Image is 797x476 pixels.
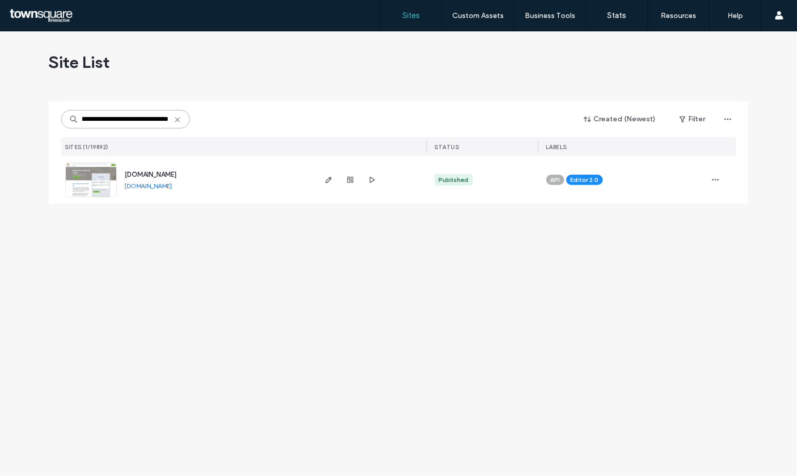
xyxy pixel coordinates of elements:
a: [DOMAIN_NAME] [125,182,172,190]
span: SITES (1/19892) [65,143,109,151]
span: Help [23,7,44,16]
span: STATUS [435,143,459,151]
label: Help [728,11,743,20]
div: Published [439,175,469,185]
span: Site List [49,52,110,72]
span: LABELS [546,143,568,151]
span: API [551,175,560,185]
label: Business Tools [525,11,576,20]
button: Created (Newest) [575,111,665,127]
label: Sites [403,11,420,20]
label: Resources [661,11,697,20]
span: Editor 2.0 [571,175,599,185]
label: Custom Assets [453,11,504,20]
label: Stats [608,11,627,20]
button: Filter [669,111,716,127]
a: [DOMAIN_NAME] [125,171,177,178]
